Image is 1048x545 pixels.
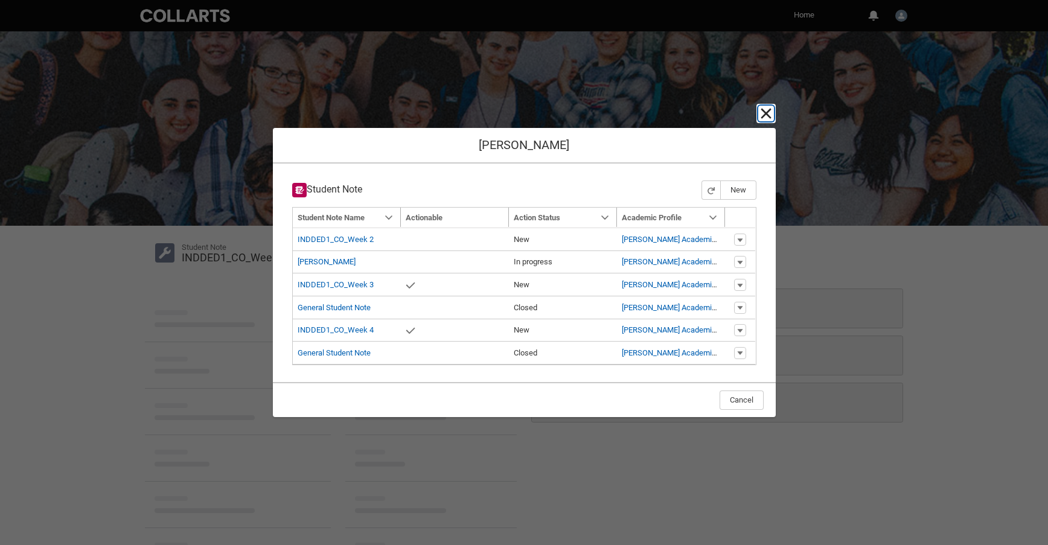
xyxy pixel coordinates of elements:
[622,303,740,312] a: [PERSON_NAME] Academic Profile
[283,138,766,153] h1: [PERSON_NAME]
[758,106,774,121] button: Cancel and close
[514,348,537,357] lightning-base-formatted-text: Closed
[292,183,362,197] h3: Student Note
[622,235,740,244] a: [PERSON_NAME] Academic Profile
[514,325,529,334] lightning-base-formatted-text: New
[720,390,764,410] button: Cancel
[622,280,740,289] a: [PERSON_NAME] Academic Profile
[514,303,537,312] lightning-base-formatted-text: Closed
[298,235,374,244] a: INDDED1_CO_Week 2
[622,325,740,334] a: [PERSON_NAME] Academic Profile
[514,280,529,289] lightning-base-formatted-text: New
[298,303,371,312] a: General Student Note
[720,180,756,200] button: New
[701,180,721,200] button: Refresh
[298,280,374,289] a: INDDED1_CO_Week 3
[514,257,552,266] lightning-base-formatted-text: In progress
[298,257,356,266] a: [PERSON_NAME]
[514,235,529,244] lightning-base-formatted-text: New
[298,325,374,334] a: INDDED1_CO_Week 4
[298,348,371,357] a: General Student Note
[622,257,740,266] a: [PERSON_NAME] Academic Profile
[622,348,740,357] a: [PERSON_NAME] Academic Profile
